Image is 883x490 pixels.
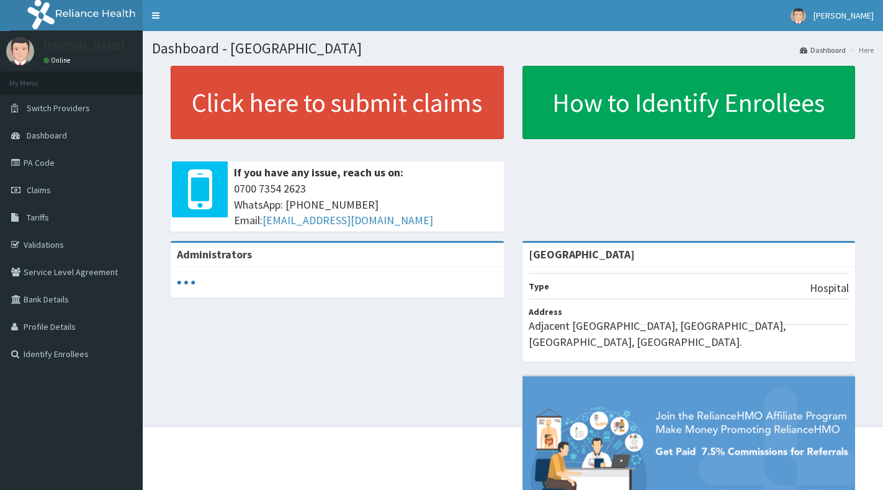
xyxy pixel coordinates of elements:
[27,212,49,223] span: Tariffs
[791,8,806,24] img: User Image
[529,318,849,350] p: Adjacent [GEOGRAPHIC_DATA], [GEOGRAPHIC_DATA], [GEOGRAPHIC_DATA], [GEOGRAPHIC_DATA].
[234,181,498,229] span: 0700 7354 2623 WhatsApp: [PHONE_NUMBER] Email:
[234,165,403,179] b: If you have any issue, reach us on:
[152,40,874,57] h1: Dashboard - [GEOGRAPHIC_DATA]
[177,273,195,292] svg: audio-loading
[529,247,635,261] strong: [GEOGRAPHIC_DATA]
[810,280,849,296] p: Hospital
[522,66,856,139] a: How to Identify Enrollees
[529,281,549,292] b: Type
[27,102,90,114] span: Switch Providers
[27,130,67,141] span: Dashboard
[262,213,433,227] a: [EMAIL_ADDRESS][DOMAIN_NAME]
[177,247,252,261] b: Administrators
[847,45,874,55] li: Here
[27,184,51,196] span: Claims
[6,37,34,65] img: User Image
[171,66,504,139] a: Click here to submit claims
[43,40,125,52] p: [PERSON_NAME]
[43,56,73,65] a: Online
[529,306,562,317] b: Address
[800,45,846,55] a: Dashboard
[814,10,874,21] span: [PERSON_NAME]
